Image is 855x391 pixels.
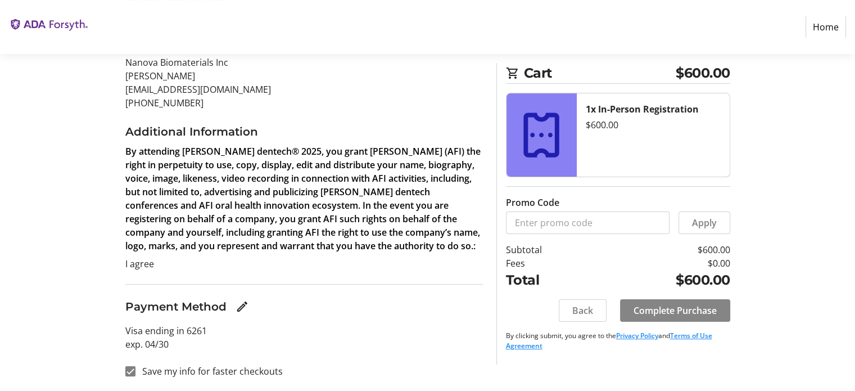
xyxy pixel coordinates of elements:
[506,257,595,270] td: Fees
[506,196,559,209] label: Promo Code
[620,299,730,322] button: Complete Purchase
[125,56,483,69] p: Nanova Biomaterials Inc
[125,257,483,271] p: I agree
[692,216,717,230] span: Apply
[572,304,593,317] span: Back
[806,16,846,38] a: Home
[125,123,483,140] h3: Additional Information
[616,331,658,340] a: Privacy Policy
[524,63,676,83] span: Cart
[125,96,483,110] p: [PHONE_NUMBER]
[9,5,89,50] img: The ADA Forsyth Institute's Logo
[595,257,730,270] td: $0.00
[125,298,227,315] h3: Payment Method
[634,304,717,317] span: Complete Purchase
[125,145,481,252] strong: By attending [PERSON_NAME] dentech® 2025, you grant [PERSON_NAME] (AFI) the right in perpetuity t...
[559,299,607,322] button: Back
[135,365,283,378] label: Save my info for faster checkouts
[595,270,730,290] td: $600.00
[676,63,730,83] span: $600.00
[506,331,712,350] a: Terms of Use Agreement
[595,243,730,257] td: $600.00
[125,69,483,83] p: [PERSON_NAME]
[125,324,483,351] p: Visa ending in 6261 exp. 04/30
[506,243,595,257] td: Subtotal
[125,83,483,96] p: [EMAIL_ADDRESS][DOMAIN_NAME]
[506,331,730,351] p: By clicking submit, you agree to the and
[506,270,595,290] td: Total
[586,103,699,115] strong: 1x In-Person Registration
[678,212,730,234] button: Apply
[506,212,669,234] input: Enter promo code
[231,295,254,318] button: Edit Payment Method
[586,118,721,132] div: $600.00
